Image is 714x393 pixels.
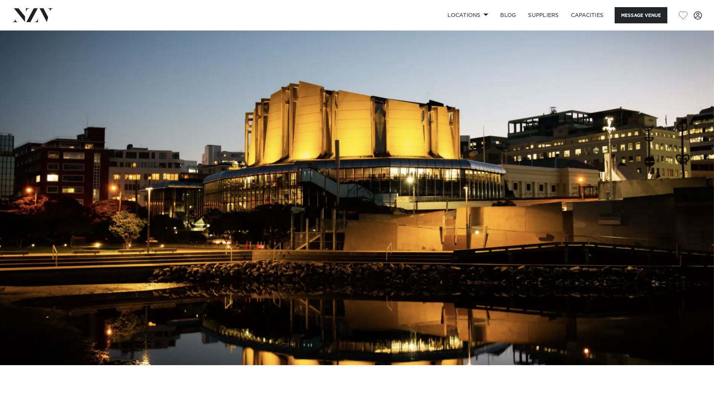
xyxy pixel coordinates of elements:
[615,7,667,23] button: Message Venue
[565,7,610,23] a: Capacities
[12,8,53,22] img: nzv-logo.png
[441,7,494,23] a: Locations
[494,7,522,23] a: BLOG
[522,7,565,23] a: SUPPLIERS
